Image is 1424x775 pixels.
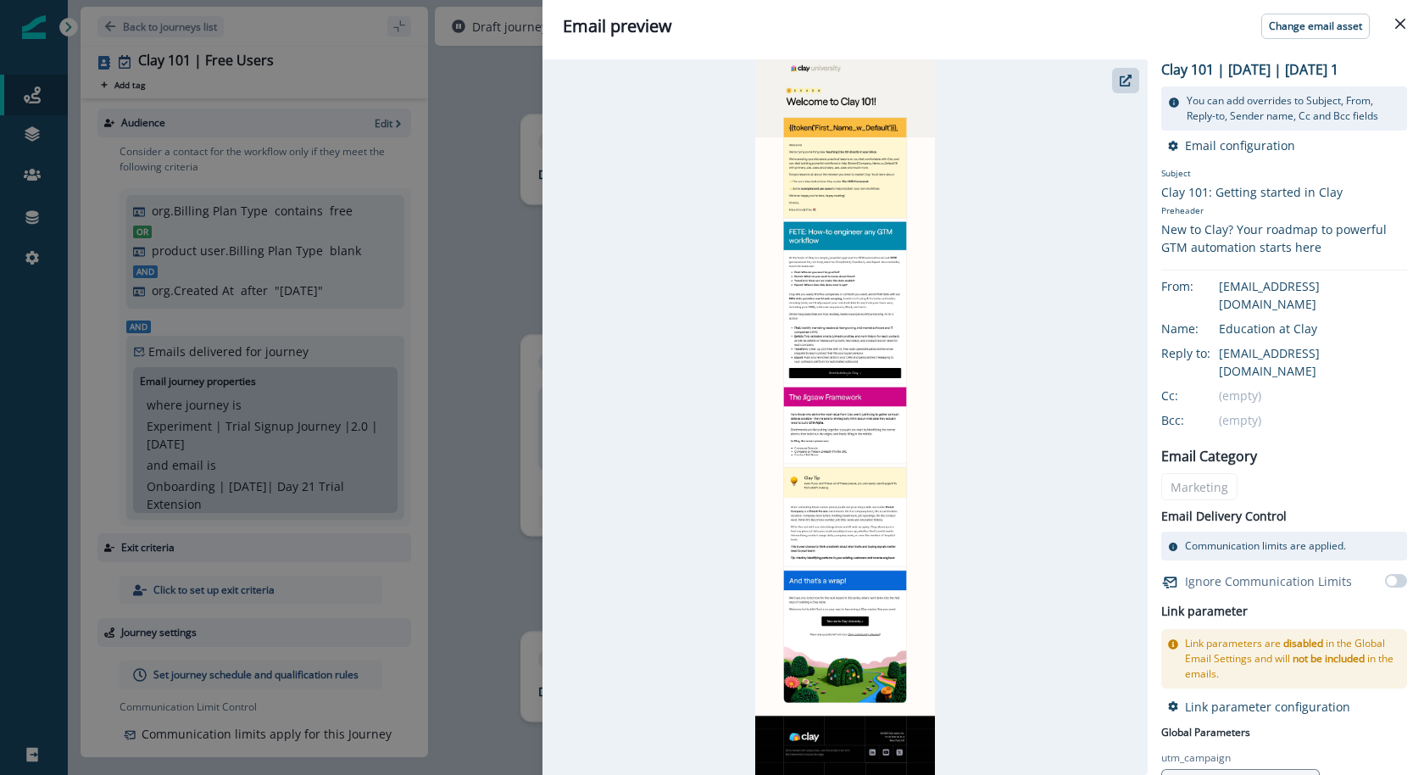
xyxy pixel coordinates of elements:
[1185,572,1352,590] p: Ignore Communication Limits
[1161,507,1287,525] p: Email Delivery Control
[1161,446,1257,466] p: Email Category
[1185,137,1295,153] p: Email configuration
[1161,387,1246,404] div: Cc:
[1261,14,1370,39] button: Change email asset
[1219,344,1407,380] div: [EMAIL_ADDRESS][DOMAIN_NAME]
[1168,699,1350,715] button: Link parameter configuration
[1185,699,1350,715] p: Link parameter configuration
[1185,636,1400,682] p: Link parameters are in the Global Email Settings and will in the emails.
[1161,750,1231,766] p: utm_campaign
[1269,20,1362,32] p: Change email asset
[1161,722,1250,740] p: Global Parameters
[1161,344,1246,362] div: Reply to:
[1161,411,1246,429] div: Bcc:
[1387,10,1414,37] button: Close
[1161,601,1248,622] h2: Link parameter
[1283,636,1323,650] span: disabled
[1161,167,1407,183] p: Subject
[1161,320,1246,337] div: Name:
[563,14,1404,39] div: Email preview
[1187,93,1400,124] p: You can add overrides to Subject, From, Reply-to, Sender name, Cc and Bcc fields
[1168,137,1295,153] button: Email configuration
[1161,277,1246,295] div: From:
[1185,538,1346,554] p: Communication limits are applied.
[1161,201,1407,220] p: Preheader
[1161,183,1407,201] div: Clay 101: Getting started in Clay
[1161,220,1407,256] div: New to Clay? Your roadmap to powerful GTM automation starts here
[1219,320,1407,337] div: Education at Clay
[1219,387,1407,404] div: (empty)
[755,59,936,775] img: email asset unavailable
[1219,411,1407,429] div: (empty)
[1161,59,1338,80] p: Clay 101 | [DATE] | [DATE] 1
[1293,651,1365,666] span: not be included
[1219,277,1407,313] div: [EMAIL_ADDRESS][DOMAIN_NAME]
